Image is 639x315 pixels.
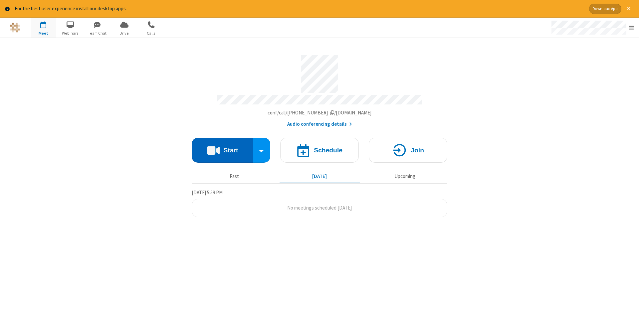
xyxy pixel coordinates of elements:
[365,170,445,183] button: Upcoming
[192,138,253,163] button: Start
[10,23,20,33] img: QA Selenium DO NOT DELETE OR CHANGE
[15,5,584,13] div: For the best user experience install our desktop apps.
[223,147,238,153] h4: Start
[624,4,634,14] button: Close alert
[192,189,223,196] span: [DATE] 5:59 PM
[280,170,360,183] button: [DATE]
[268,109,372,116] span: Copy my meeting room link
[253,138,271,163] div: Start conference options
[139,30,164,36] span: Calls
[31,30,56,36] span: Meet
[411,147,424,153] h4: Join
[268,109,372,117] button: Copy my meeting room linkCopy my meeting room link
[369,138,447,163] button: Join
[85,30,110,36] span: Team Chat
[194,170,275,183] button: Past
[280,138,359,163] button: Schedule
[314,147,342,153] h4: Schedule
[112,30,137,36] span: Drive
[192,189,447,217] section: Today's Meetings
[2,18,27,38] button: Logo
[287,205,352,211] span: No meetings scheduled [DATE]
[545,18,639,38] div: Open menu
[192,50,447,128] section: Account details
[589,4,621,14] button: Download App
[287,120,352,128] button: Audio conferencing details
[58,30,83,36] span: Webinars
